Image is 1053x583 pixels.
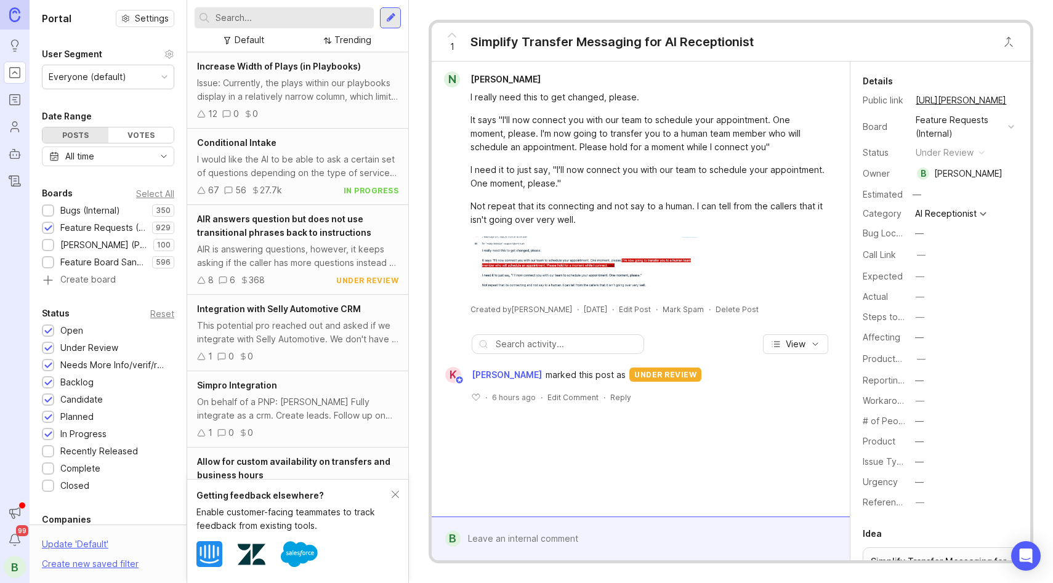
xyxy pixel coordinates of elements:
[49,70,126,84] div: Everyone (default)
[863,190,903,199] div: Estimated
[909,187,925,203] div: —
[60,255,146,269] div: Feature Board Sandbox [DATE]
[197,395,398,422] div: On behalf of a PNP: [PERSON_NAME] Fully integrate as a crm. Create leads. Follow up on quotes and...
[863,332,900,342] label: Affecting
[917,248,926,262] div: —
[42,557,139,571] div: Create new saved filter
[60,341,118,355] div: Under Review
[863,207,906,220] div: Category
[492,392,536,403] span: 6 hours ago
[196,489,392,502] div: Getting feedback elsewhere?
[916,146,974,159] div: under review
[150,310,174,317] div: Reset
[233,107,239,121] div: 0
[156,257,171,267] p: 596
[4,143,26,165] a: Autopilot
[917,352,926,366] div: —
[208,426,212,440] div: 1
[470,113,825,154] div: It says "I'll now connect you with our team to schedule your appointment. One moment, please. I'm...
[208,183,219,197] div: 67
[450,40,454,54] span: 1
[9,7,20,22] img: Canny Home
[60,444,138,458] div: Recently Released
[916,310,924,324] div: —
[197,456,390,480] span: Allow for custom availability on transfers and business hours
[197,137,276,148] span: Conditional Intake
[42,306,70,321] div: Status
[60,462,100,475] div: Complete
[437,71,551,87] a: N[PERSON_NAME]
[60,238,147,252] div: [PERSON_NAME] (Public)
[60,324,83,337] div: Open
[42,275,174,286] a: Create board
[4,62,26,84] a: Portal
[208,273,214,287] div: 8
[4,502,26,524] button: Announcements
[228,350,234,363] div: 0
[248,426,253,440] div: 0
[60,221,146,235] div: Feature Requests (Internal)
[619,304,651,315] div: Edit Post
[444,71,460,87] div: N
[116,10,174,27] a: Settings
[438,367,546,383] a: K[PERSON_NAME]
[455,375,464,384] img: member badge
[470,236,702,298] img: https://canny-assets.io/images/475efb5f14c7f97383807bf4d3ce8026.png
[196,541,222,567] img: Intercom logo
[445,367,461,383] div: K
[42,109,92,124] div: Date Range
[916,290,924,304] div: —
[470,33,754,50] div: Simplify Transfer Messaging for AI Receptionist
[65,150,94,163] div: All time
[197,153,398,180] div: I would like the AI to be able to ask a certain set of questions depending on the type of service...
[60,376,94,389] div: Backlog
[863,146,906,159] div: Status
[197,76,398,103] div: Issue: Currently, the plays within our playbooks display in a relatively narrow column, which lim...
[915,475,924,489] div: —
[485,392,487,403] div: ·
[863,497,918,507] label: Reference(s)
[470,199,825,227] div: Not repeat that its connecting and not say to a human. I can tell from the callers that it isn't ...
[208,350,212,363] div: 1
[916,394,924,408] div: —
[913,247,929,263] button: Call Link
[235,183,246,197] div: 56
[135,12,169,25] span: Settings
[663,304,704,315] button: Mark Spam
[60,358,168,372] div: Needs More Info/verif/repro
[4,170,26,192] a: Changelog
[252,107,258,121] div: 0
[863,228,916,238] label: Bug Location
[915,374,924,387] div: —
[629,368,701,382] div: under review
[197,243,398,270] div: AIR is answering questions, however, it keeps asking if the caller has more questions instead of ...
[42,186,73,201] div: Boards
[863,249,896,260] label: Call Link
[863,94,906,107] div: Public link
[187,205,408,295] a: AIR answers question but does not use transitional phrases back to instructionsAIR is answering q...
[915,227,924,240] div: —
[156,223,171,233] p: 929
[913,351,929,367] button: ProductboardID
[470,90,825,104] div: I really need this to get changed, please.
[863,375,929,385] label: Reporting Team
[915,455,924,468] div: —
[187,448,408,537] a: Allow for custom availability on transfers and business hoursACTS Law, LLP- They would like to ad...
[60,393,103,406] div: Candidate
[238,541,265,568] img: Zendesk logo
[915,209,977,218] div: AI Receptionist
[197,319,398,346] div: This potential pro reached out and asked if we integrate with Selly Automotive. We don't have a h...
[60,479,89,493] div: Closed
[196,505,392,533] div: Enable customer-facing teammates to track feedback from existing tools.
[917,167,929,180] div: B
[187,371,408,448] a: Simpro IntegrationOn behalf of a PNP: [PERSON_NAME] Fully integrate as a crm. Create leads. Follo...
[4,556,26,578] button: B
[584,304,607,315] span: [DATE]
[912,494,928,510] button: Reference(s)
[863,436,895,446] label: Product
[197,304,361,314] span: Integration with Selly Automotive CRM
[470,163,825,190] div: I need it to just say, "I'll now connect you with our team to schedule your appointment. One mome...
[656,304,658,315] div: ·
[154,151,174,161] svg: toggle icon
